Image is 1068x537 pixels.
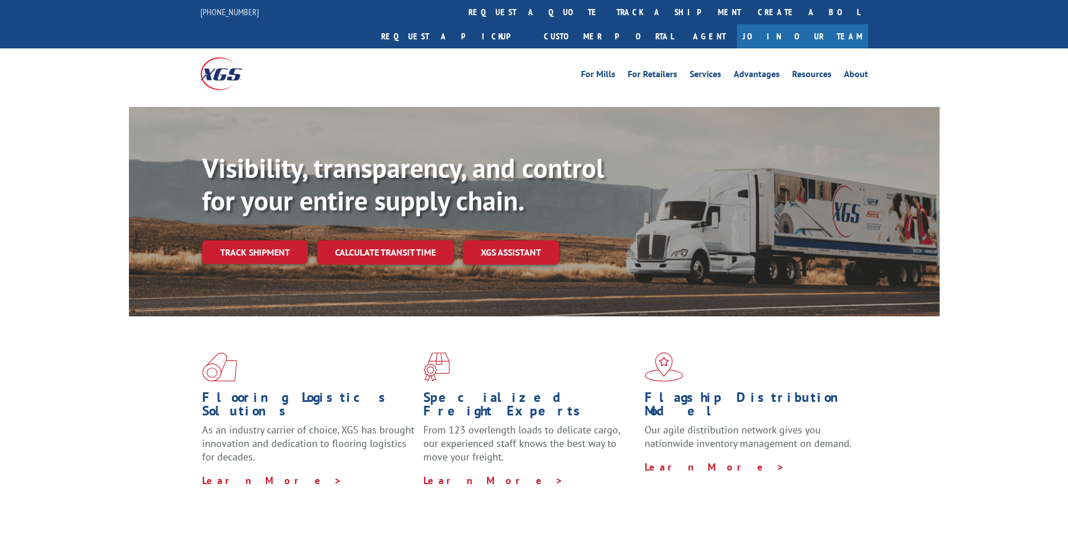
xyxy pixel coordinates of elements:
a: Resources [792,70,832,82]
span: As an industry carrier of choice, XGS has brought innovation and dedication to flooring logistics... [202,423,414,463]
img: xgs-icon-flagship-distribution-model-red [645,352,683,382]
b: Visibility, transparency, and control for your entire supply chain. [202,150,604,218]
a: Request a pickup [373,24,535,48]
a: [PHONE_NUMBER] [200,6,259,17]
a: Agent [682,24,737,48]
span: Our agile distribution network gives you nationwide inventory management on demand. [645,423,852,450]
a: For Mills [581,70,615,82]
a: Advantages [734,70,780,82]
a: Track shipment [202,240,308,264]
img: xgs-icon-focused-on-flooring-red [423,352,450,382]
p: From 123 overlength loads to delicate cargo, our experienced staff knows the best way to move you... [423,423,636,473]
a: Learn More > [645,460,785,473]
a: Calculate transit time [317,240,454,265]
a: About [844,70,868,82]
a: Customer Portal [535,24,682,48]
a: Learn More > [202,474,342,487]
a: XGS ASSISTANT [463,240,559,265]
a: Learn More > [423,474,564,487]
h1: Flooring Logistics Solutions [202,391,415,423]
h1: Specialized Freight Experts [423,391,636,423]
a: For Retailers [628,70,677,82]
a: Join Our Team [737,24,868,48]
img: xgs-icon-total-supply-chain-intelligence-red [202,352,237,382]
a: Services [690,70,721,82]
h1: Flagship Distribution Model [645,391,857,423]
